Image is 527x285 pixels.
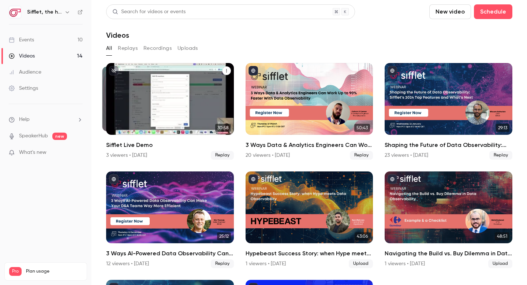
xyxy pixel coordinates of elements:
li: Sifflet Live Demo [106,63,234,160]
div: 1 viewers • [DATE] [246,260,286,267]
h1: Videos [106,31,129,40]
li: 3 Ways Data & Analytics Engineers Can Work Up to 90% Faster With Data Observability [246,63,373,160]
button: New video [429,4,471,19]
div: 1 viewers • [DATE] [385,260,425,267]
span: What's new [19,149,46,156]
span: new [52,133,67,140]
div: Search for videos or events [112,8,186,16]
div: 12 viewers • [DATE] [106,260,149,267]
button: Recordings [143,42,172,54]
span: Help [19,116,30,123]
img: Sifflet, the holistic data observability platform [9,6,21,18]
h2: Sifflet Live Demo [106,141,234,149]
h2: Shaping the Future of Data Observability: Sifflet's 2024 Top Features and What's Next [385,141,512,149]
li: Shaping the Future of Data Observability: Sifflet's 2024 Top Features and What's Next [385,63,512,160]
button: unpublished [109,66,119,75]
span: 48:51 [495,232,509,240]
div: 20 viewers • [DATE] [246,152,290,159]
h6: Sifflet, the holistic data observability platform [27,8,61,16]
li: Hypebeast Success Story: when Hype meets Data Observability [246,171,373,268]
button: published [248,174,258,184]
div: Settings [9,85,38,92]
span: Replay [211,259,234,268]
button: published [388,66,397,75]
span: 25:12 [217,232,231,240]
span: 50:43 [354,124,370,132]
div: Audience [9,69,41,76]
span: Replay [489,151,512,160]
span: Replay [350,151,373,160]
span: Upload [349,259,373,268]
span: Pro [9,267,22,276]
a: 25:123 Ways AI-Powered Data Observability Can Make Your D&A Teams Way More Efficient12 viewers • ... [106,171,234,268]
button: Uploads [177,42,198,54]
h2: Hypebeast Success Story: when Hype meets Data Observability [246,249,373,258]
button: published [248,66,258,75]
h2: 3 Ways Data & Analytics Engineers Can Work Up to 90% Faster With Data Observability [246,141,373,149]
li: 3 Ways AI-Powered Data Observability Can Make Your D&A Teams Way More Efficient [106,171,234,268]
span: Replay [211,151,234,160]
a: SpeakerHub [19,132,48,140]
span: 30:58 [215,124,231,132]
div: Videos [9,52,35,60]
div: 3 viewers • [DATE] [106,152,147,159]
h2: 3 Ways AI-Powered Data Observability Can Make Your D&A Teams Way More Efficient [106,249,234,258]
a: 29:13Shaping the Future of Data Observability: Sifflet's 2024 Top Features and What's Next23 view... [385,63,512,160]
div: Events [9,36,34,44]
section: Videos [106,4,512,281]
button: Replays [118,42,138,54]
button: All [106,42,112,54]
button: published [109,174,119,184]
li: help-dropdown-opener [9,116,83,123]
a: 48:51Navigating the Build vs. Buy Dilemma in Data Observability1 viewers • [DATE]Upload [385,171,512,268]
span: Plan usage [26,269,82,274]
span: 29:13 [496,124,509,132]
span: Upload [488,259,512,268]
a: 43:06Hypebeast Success Story: when Hype meets Data Observability1 viewers • [DATE]Upload [246,171,373,268]
li: Navigating the Build vs. Buy Dilemma in Data Observability [385,171,512,268]
iframe: Noticeable Trigger [74,149,83,156]
div: 23 viewers • [DATE] [385,152,428,159]
span: 43:06 [355,232,370,240]
a: 30:5830:58Sifflet Live Demo3 viewers • [DATE]Replay [106,63,234,160]
button: published [388,174,397,184]
h2: Navigating the Build vs. Buy Dilemma in Data Observability [385,249,512,258]
a: 50:433 Ways Data & Analytics Engineers Can Work Up to 90% Faster With Data Observability20 viewer... [246,63,373,160]
button: Schedule [474,4,512,19]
